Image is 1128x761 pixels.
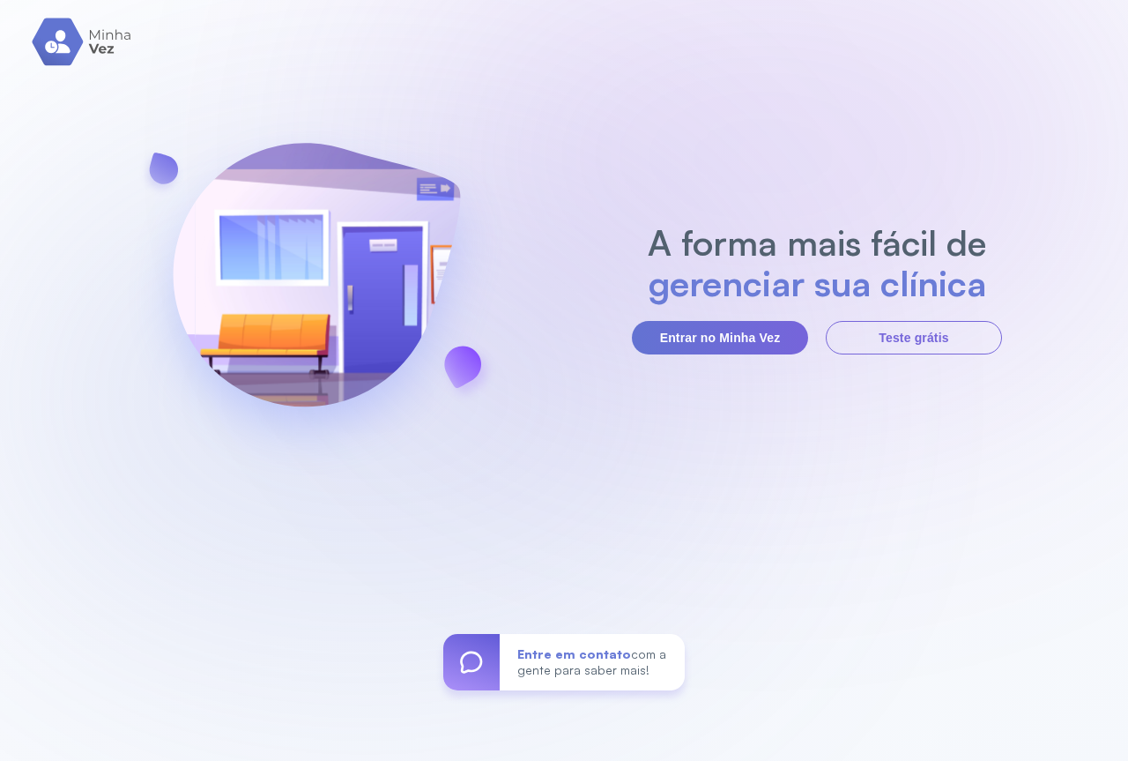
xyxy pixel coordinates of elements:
button: Entrar no Minha Vez [632,321,808,354]
div: com a gente para saber mais! [500,634,685,690]
img: banner-login.svg [126,96,507,480]
h2: gerenciar sua clínica [639,263,996,303]
h2: A forma mais fácil de [639,222,996,263]
button: Teste grátis [826,321,1002,354]
a: Entre em contatocom a gente para saber mais! [443,634,685,690]
span: Entre em contato [517,646,631,661]
img: logo.svg [32,18,133,66]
